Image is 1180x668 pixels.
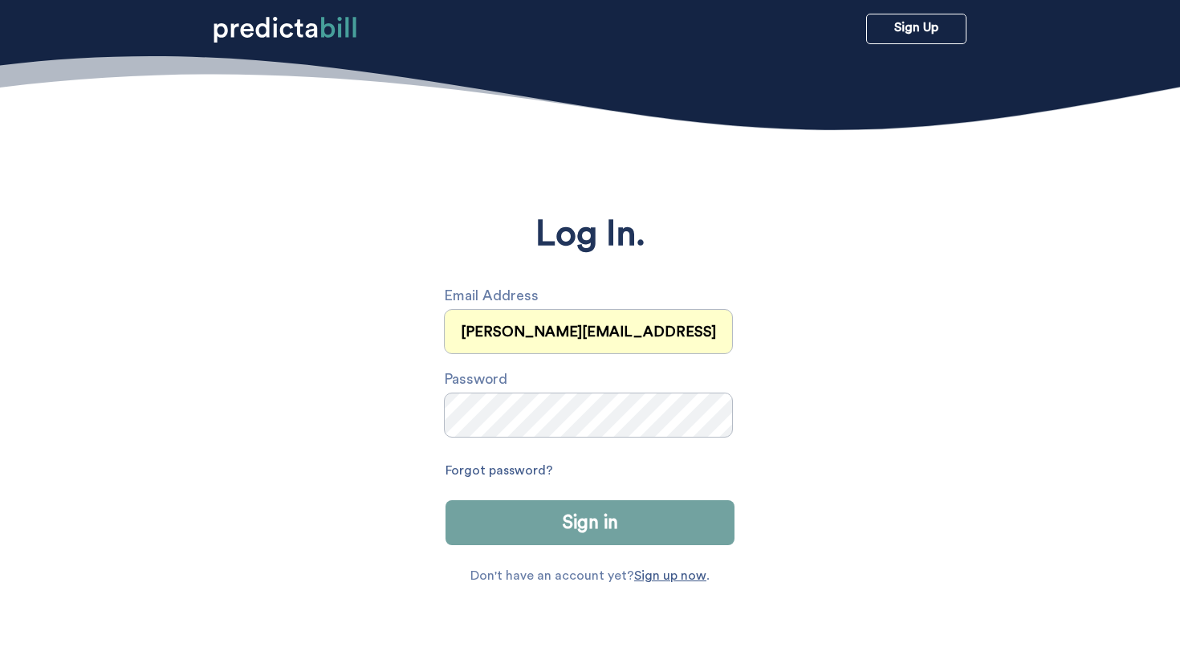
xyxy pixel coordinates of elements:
[444,309,733,354] input: Email Address
[634,569,706,582] a: Sign up now
[470,569,710,582] p: Don't have an account yet? .
[446,458,553,484] a: Forgot password?
[866,14,966,44] a: Sign Up
[444,366,743,393] label: Password
[444,283,743,309] label: Email Address
[446,500,734,545] button: Sign in
[535,214,645,255] p: Log In.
